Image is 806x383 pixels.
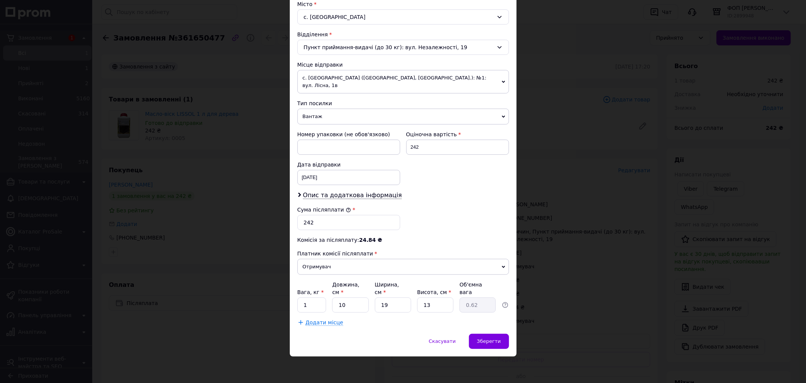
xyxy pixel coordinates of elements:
[417,289,451,295] label: Висота, см
[297,109,509,125] span: Вантаж
[406,131,509,138] div: Оціночна вартість
[297,289,324,295] label: Вага, кг
[297,40,509,55] div: Пункт приймання-видачі (до 30 кг): вул. Незалежності, 19
[297,251,373,257] span: Платник комісії післяплати
[297,100,332,106] span: Тип посилки
[297,0,509,8] div: Місто
[306,319,343,326] span: Додати місце
[297,236,509,244] div: Комісія за післяплату:
[303,191,402,199] span: Опис та додаткова інформація
[297,31,509,38] div: Відділення
[375,282,399,295] label: Ширина, см
[477,338,501,344] span: Зберегти
[332,282,359,295] label: Довжина, см
[359,237,382,243] span: 24.84 ₴
[297,70,509,93] span: с. [GEOGRAPHIC_DATA] ([GEOGRAPHIC_DATA], [GEOGRAPHIC_DATA].): №1: вул. Лісна, 1в
[297,9,509,25] div: с. [GEOGRAPHIC_DATA]
[459,281,496,296] div: Об'ємна вага
[297,131,400,138] div: Номер упаковки (не обов'язково)
[297,259,509,275] span: Отримувач
[429,338,456,344] span: Скасувати
[297,161,400,168] div: Дата відправки
[297,62,343,68] span: Місце відправки
[297,207,351,213] label: Сума післяплати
